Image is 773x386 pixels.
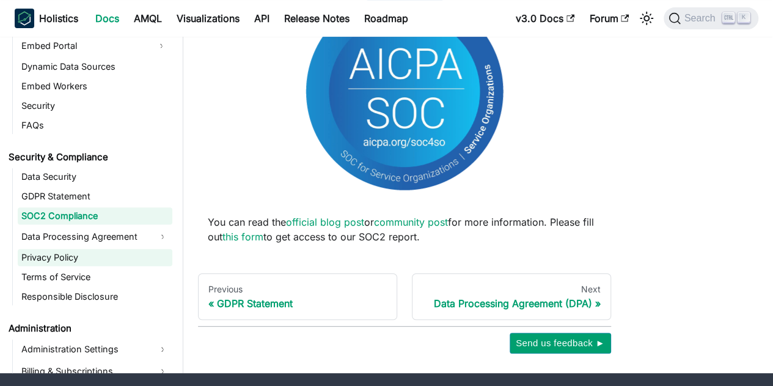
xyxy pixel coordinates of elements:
[18,188,172,205] a: GDPR Statement
[277,9,357,28] a: Release Notes
[422,297,601,310] div: Data Processing Agreement (DPA)
[18,288,172,305] a: Responsible Disclosure
[18,269,172,286] a: Terms of Service
[208,297,387,310] div: GDPR Statement
[198,273,611,320] nav: Docs pages
[738,12,750,23] kbd: K
[18,249,172,266] a: Privacy Policy
[208,215,601,244] p: You can read the or for more information. Please fill out to get access to our SOC2 report.
[681,13,723,24] span: Search
[18,117,172,134] a: FAQs
[637,9,656,28] button: Switch between dark and light mode (currently light mode)
[357,9,416,28] a: Roadmap
[247,9,277,28] a: API
[508,9,582,28] a: v3.0 Docs
[286,216,364,228] a: official blog post
[664,7,758,29] button: Search (Ctrl+K)
[39,11,78,26] b: Holistics
[18,207,172,225] a: SOC2 Compliance
[150,36,172,56] button: Expand sidebar category 'Embed Portal'
[18,97,172,114] a: Security
[169,9,247,28] a: Visualizations
[15,9,78,28] a: HolisticsHolistics
[582,9,636,28] a: Forum
[18,362,172,381] a: Billing & Subscriptions
[5,149,172,166] a: Security & Compliance
[18,340,172,359] a: Administration Settings
[18,227,172,247] a: Data Processing Agreement
[422,284,601,295] div: Next
[198,273,397,320] a: PreviousGDPR Statement
[510,333,611,354] button: Send us feedback ►
[18,168,172,185] a: Data Security
[5,320,172,337] a: Administration
[18,58,172,75] a: Dynamic Data Sources
[15,9,34,28] img: Holistics
[126,9,169,28] a: AMQL
[222,231,263,243] a: this form
[208,284,387,295] div: Previous
[374,216,448,228] a: community post
[88,9,126,28] a: Docs
[18,78,172,95] a: Embed Workers
[412,273,611,320] a: NextData Processing Agreement (DPA)
[18,36,150,56] a: Embed Portal
[516,335,605,351] span: Send us feedback ►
